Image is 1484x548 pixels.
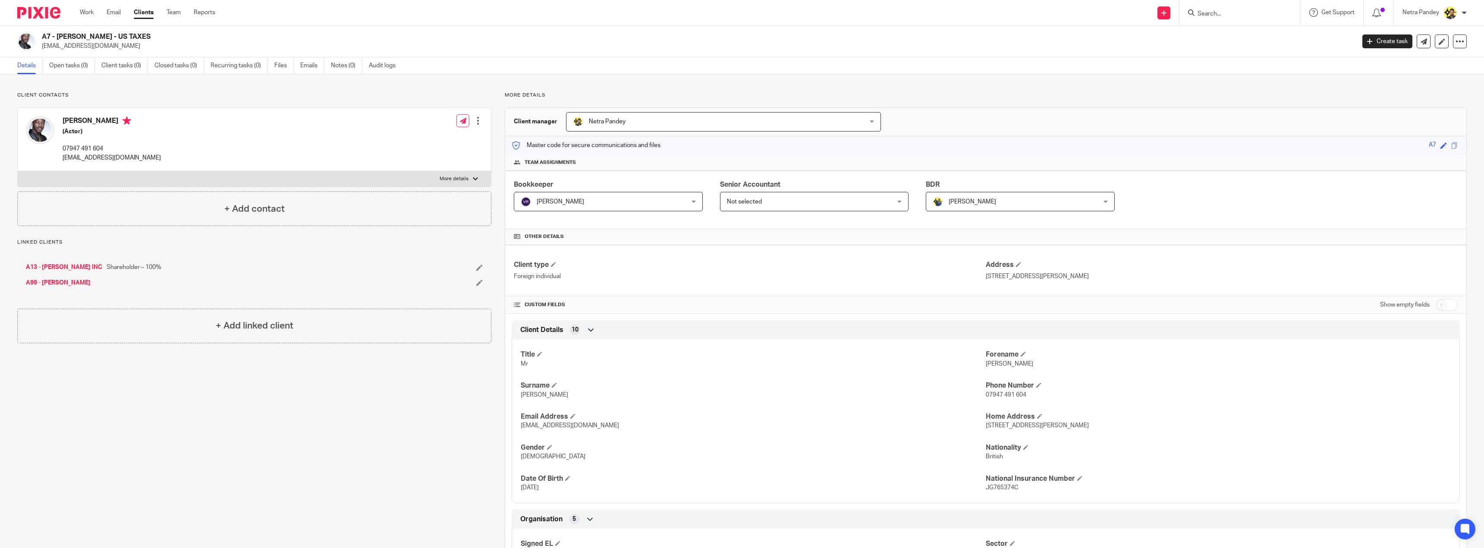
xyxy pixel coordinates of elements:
[274,57,294,74] a: Files
[589,119,626,125] span: Netra Pandey
[17,57,43,74] a: Details
[521,412,986,421] h4: Email Address
[514,301,986,308] h4: CUSTOM FIELDS
[949,199,996,205] span: [PERSON_NAME]
[521,392,568,398] span: [PERSON_NAME]
[572,326,579,334] span: 10
[1380,301,1430,309] label: Show empty fields
[537,199,584,205] span: [PERSON_NAME]
[521,381,986,390] h4: Surname
[514,181,553,188] span: Bookkeeper
[440,175,468,182] p: More details
[512,141,660,150] p: Master code for secure communications and files
[986,423,1089,429] span: [STREET_ADDRESS][PERSON_NAME]
[107,8,121,17] a: Email
[986,381,1451,390] h4: Phone Number
[154,57,204,74] a: Closed tasks (0)
[986,350,1451,359] h4: Forename
[521,454,585,460] span: [DEMOGRAPHIC_DATA]
[63,116,161,127] h4: [PERSON_NAME]
[521,474,986,483] h4: Date Of Birth
[514,272,986,281] p: Foreign individual
[986,443,1451,452] h4: Nationality
[1429,141,1436,150] div: A7
[194,8,215,17] a: Reports
[17,7,60,19] img: Pixie
[107,263,161,272] span: Shareholder – 100%
[1321,9,1355,16] span: Get Support
[986,474,1451,483] h4: National Insurance Number
[1402,8,1439,17] p: Netra Pandey
[1197,10,1274,18] input: Search
[573,116,583,127] img: Netra-New-Starbridge-Yellow.jpg
[986,454,1003,460] span: British
[26,263,102,272] a: A13 - [PERSON_NAME] INC
[933,197,943,207] img: Dennis-Starbridge.jpg
[42,42,1349,50] p: [EMAIL_ADDRESS][DOMAIN_NAME]
[17,32,35,50] img: David%20Ajala%20(1).jpg
[63,127,161,136] h5: (Actor)
[63,144,161,153] p: 07947 491 604
[1362,34,1412,48] a: Create task
[525,233,564,240] span: Other details
[167,8,181,17] a: Team
[123,116,131,125] i: Primary
[134,8,154,17] a: Clients
[26,116,54,144] img: David%20Ajala%20(1).jpg
[224,202,285,216] h4: + Add contact
[986,260,1458,269] h4: Address
[986,392,1026,398] span: 07947 491 604
[1443,6,1457,20] img: Netra-New-Starbridge-Yellow.jpg
[521,443,986,452] h4: Gender
[720,181,780,188] span: Senior Accountant
[331,57,362,74] a: Notes (0)
[17,239,491,246] p: Linked clients
[300,57,324,74] a: Emails
[369,57,402,74] a: Audit logs
[986,272,1458,281] p: [STREET_ADDRESS][PERSON_NAME]
[521,350,986,359] h4: Title
[521,423,619,429] span: [EMAIL_ADDRESS][DOMAIN_NAME]
[986,412,1451,421] h4: Home Address
[521,485,539,491] span: [DATE]
[505,92,1467,99] p: More details
[520,326,563,335] span: Client Details
[211,57,268,74] a: Recurring tasks (0)
[80,8,94,17] a: Work
[986,485,1019,491] span: JG765374C
[514,117,557,126] h3: Client manager
[727,199,762,205] span: Not selected
[525,159,576,166] span: Team assignments
[521,197,531,207] img: svg%3E
[926,181,940,188] span: BDR
[17,92,491,99] p: Client contacts
[520,515,563,524] span: Organisation
[49,57,95,74] a: Open tasks (0)
[986,361,1033,367] span: [PERSON_NAME]
[26,279,91,287] a: A99 - [PERSON_NAME]
[216,319,293,332] h4: + Add linked client
[101,57,148,74] a: Client tasks (0)
[42,32,1088,41] h2: A7 - [PERSON_NAME] - US TAXES
[572,515,576,523] span: 5
[514,260,986,269] h4: Client type
[63,153,161,162] p: [EMAIL_ADDRESS][DOMAIN_NAME]
[521,361,528,367] span: Mr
